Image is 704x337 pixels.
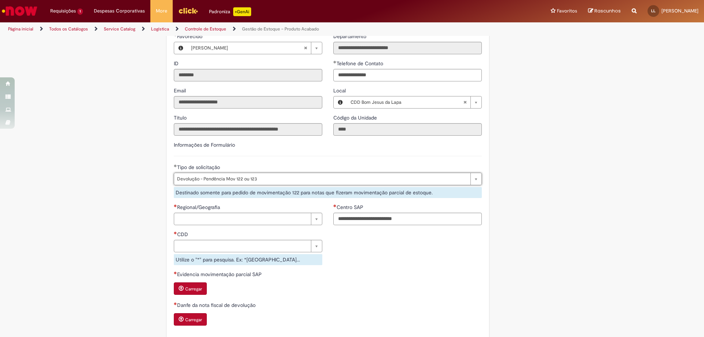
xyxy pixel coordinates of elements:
[177,164,221,171] span: Tipo de solicitação
[174,213,322,225] a: Limpar campo Regional/Geografia
[334,96,347,108] button: Local, Visualizar este registro CDD Bom Jesus da Lapa
[333,69,482,81] input: Telefone de Contato
[187,42,322,54] a: [PERSON_NAME]Limpar campo Favorecido
[185,317,202,323] small: Carregar
[5,22,464,36] ul: Trilhas de página
[174,313,207,326] button: Carregar anexo de Danfe da nota fiscal de devolução Required
[333,61,337,63] span: Obrigatório Preenchido
[191,42,304,54] span: [PERSON_NAME]
[333,33,368,40] label: Somente leitura - Departamento
[174,282,207,295] button: Carregar anexo de Evidencia movimentação parcial SAP Required
[174,114,188,121] label: Somente leitura - Título
[177,231,190,238] span: CDD
[661,8,698,14] span: [PERSON_NAME]
[174,231,177,234] span: Necessários
[333,213,482,225] input: Centro SAP
[177,302,257,308] span: Danfe da nota fiscal de devolução
[50,7,76,15] span: Requisições
[588,8,621,15] a: Rascunhos
[300,42,311,54] abbr: Limpar campo Favorecido
[337,204,365,210] span: Centro SAP
[209,7,251,16] div: Padroniza
[337,60,385,67] span: Telefone de Contato
[94,7,145,15] span: Despesas Corporativas
[174,123,322,136] input: Título
[174,254,322,265] div: Utilize o "*" para pesquisa. Ex: *[GEOGRAPHIC_DATA]...
[185,26,226,32] a: Controle de Estoque
[174,33,177,36] span: Obrigatório Preenchido
[174,240,322,252] a: Limpar campo CDD
[594,7,621,14] span: Rascunhos
[8,26,33,32] a: Página inicial
[174,42,187,54] button: Favorecido, Visualizar este registro Luis Fernando De Souza Lima
[174,164,177,167] span: Obrigatório Preenchido
[174,69,322,81] input: ID
[242,26,319,32] a: Gestão de Estoque – Produto Acabado
[185,286,202,292] small: Carregar
[174,302,177,305] span: Necessários
[333,114,378,121] label: Somente leitura - Código da Unidade
[177,173,467,185] span: Devolução - Pendência Mov 122 ou 123
[178,5,198,16] img: click_logo_yellow_360x200.png
[104,26,135,32] a: Service Catalog
[174,60,180,67] label: Somente leitura - ID
[174,204,177,207] span: Necessários
[233,7,251,16] p: +GenAi
[156,7,167,15] span: More
[174,187,482,198] div: Destinado somente para pedido de movimentação 122 para notas que fizeram movimentação parcial de ...
[333,87,347,94] span: Local
[151,26,169,32] a: Logistica
[557,7,577,15] span: Favoritos
[77,8,83,15] span: 1
[177,204,221,210] span: Regional/Geografia
[333,42,482,54] input: Departamento
[333,204,337,207] span: Necessários
[351,96,463,108] span: CDD Bom Jesus da Lapa
[177,33,204,40] span: Necessários - Favorecido
[177,271,263,278] span: Evidencia movimentação parcial SAP
[49,26,88,32] a: Todos os Catálogos
[333,123,482,136] input: Código da Unidade
[174,87,187,94] label: Somente leitura - Email
[1,4,38,18] img: ServiceNow
[651,8,656,13] span: LL
[459,96,470,108] abbr: Limpar campo Local
[174,96,322,109] input: Email
[174,271,177,274] span: Necessários
[174,142,235,148] label: Informações de Formulário
[347,96,481,108] a: CDD Bom Jesus da LapaLimpar campo Local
